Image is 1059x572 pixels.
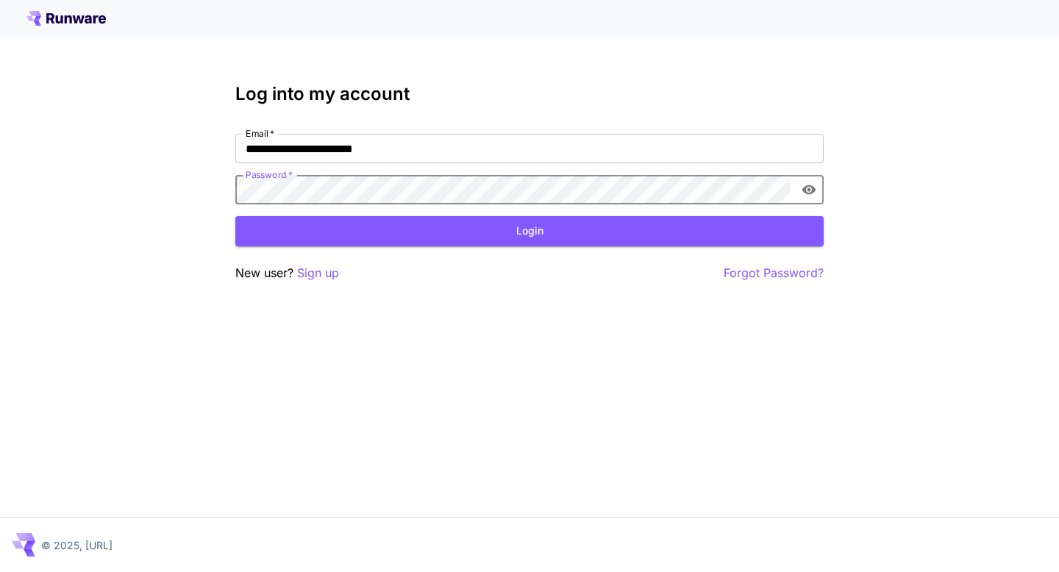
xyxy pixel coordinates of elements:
[235,264,339,282] p: New user?
[724,264,824,282] button: Forgot Password?
[297,264,339,282] button: Sign up
[235,216,824,246] button: Login
[41,537,113,553] p: © 2025, [URL]
[235,84,824,104] h3: Log into my account
[796,176,822,203] button: toggle password visibility
[246,168,293,181] label: Password
[246,127,274,140] label: Email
